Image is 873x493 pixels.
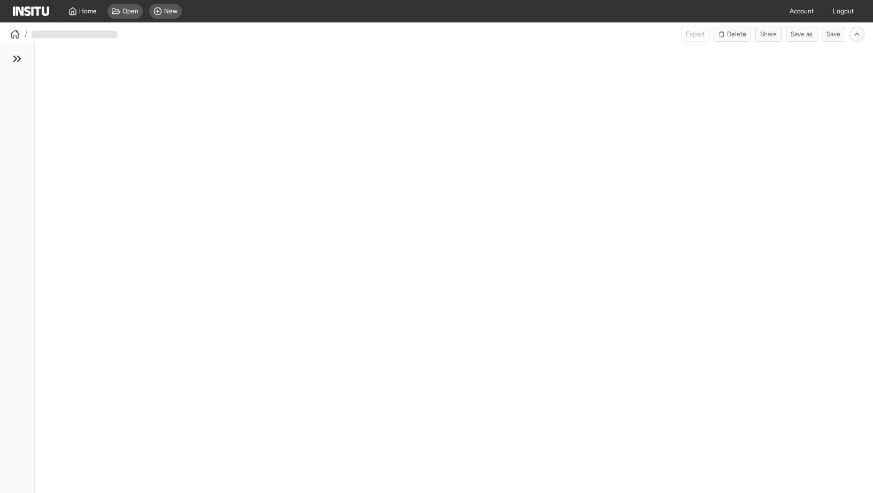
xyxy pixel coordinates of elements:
span: Open [122,7,138,15]
span: Can currently only export from Insights reports. [681,27,709,42]
button: Share [755,27,782,42]
span: / [25,29,27,40]
button: Save [822,27,845,42]
button: Delete [714,27,751,42]
span: New [164,7,177,15]
img: Logo [13,6,49,16]
button: / [9,28,27,41]
button: Export [681,27,709,42]
button: Save as [786,27,817,42]
span: Home [79,7,97,15]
